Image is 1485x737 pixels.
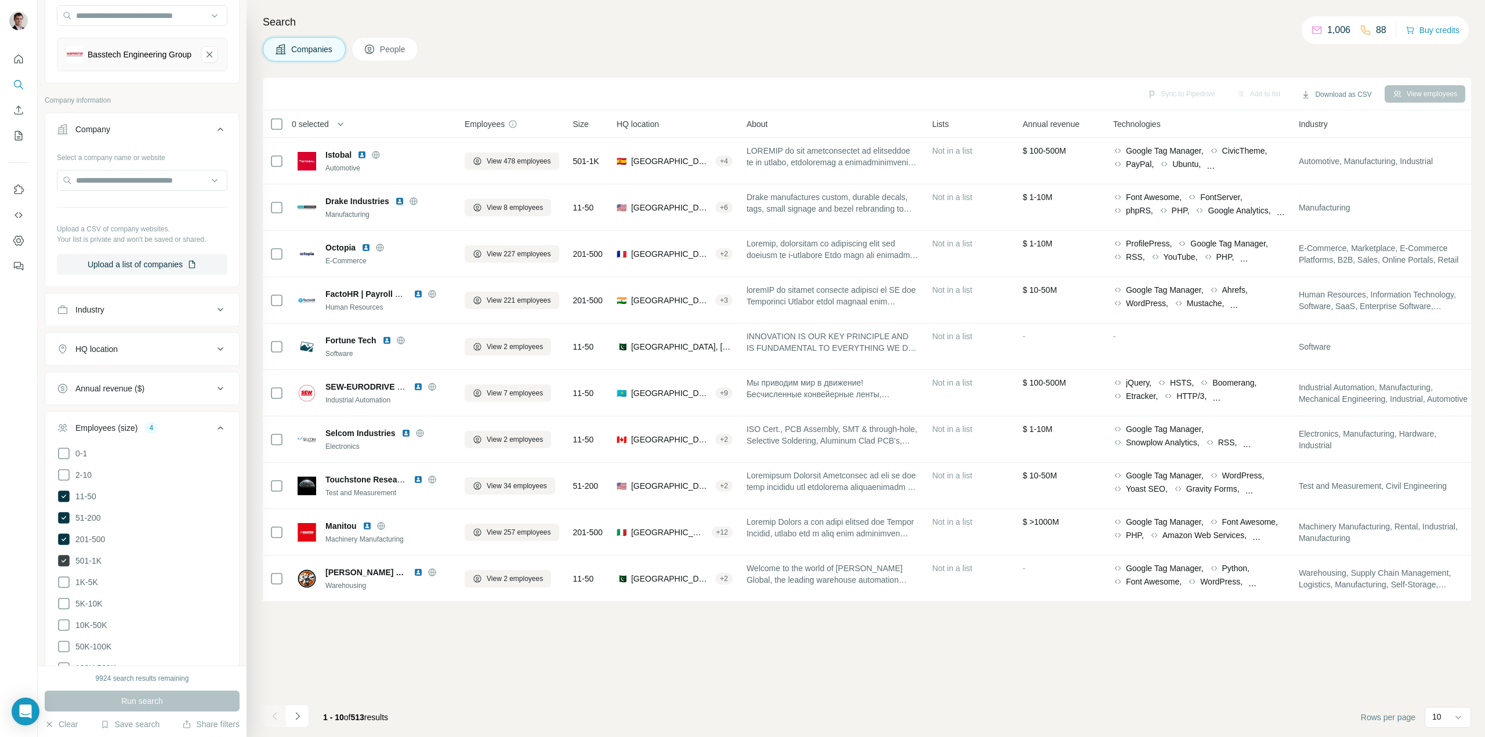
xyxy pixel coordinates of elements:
[96,673,189,684] div: 9924 search results remaining
[712,527,733,538] div: + 12
[631,480,711,492] span: [GEOGRAPHIC_DATA], [US_STATE]
[414,568,423,577] img: LinkedIn logo
[1126,238,1172,249] span: ProfilePress,
[1023,332,1026,341] span: -
[631,434,711,445] span: [GEOGRAPHIC_DATA], [GEOGRAPHIC_DATA]
[932,332,972,341] span: Not in a list
[395,197,404,206] img: LinkedIn logo
[573,248,603,260] span: 201-500
[71,641,111,652] span: 50K-100K
[1376,23,1386,37] p: 88
[1126,251,1145,263] span: RSS,
[325,195,389,207] span: Drake Industries
[573,202,594,213] span: 11-50
[747,191,918,215] span: Drake manufactures custom, durable decals, tags, small signage and bezel rebranding to ensure you...
[747,145,918,168] span: LOREMIP do sit ametconsectet ad elitseddoe te in utlabo, etdoloremag a enimadminimvenia qu nostru...
[715,295,733,306] div: + 3
[1190,238,1268,249] span: Google Tag Manager,
[1170,377,1194,389] span: HSTS,
[325,256,451,266] div: E-Commerce
[45,115,239,148] button: Company
[67,46,83,63] img: Basstech Engineering Group-logo
[12,698,39,725] div: Open Intercom Messenger
[1162,529,1247,541] span: Amazon Web Services,
[1126,145,1204,157] span: Google Tag Manager,
[9,205,28,226] button: Use Surfe API
[465,199,551,216] button: View 8 employees
[57,234,227,245] p: Your list is private and won't be saved or shared.
[932,564,972,573] span: Not in a list
[715,481,733,491] div: + 2
[292,118,329,130] span: 0 selected
[1164,251,1198,263] span: YouTube,
[75,343,118,355] div: HQ location
[1126,297,1168,309] span: WordPress,
[715,202,733,213] div: + 6
[1023,471,1057,480] span: $ 10-50M
[1187,297,1225,309] span: Mustache,
[325,441,451,452] div: Electronics
[325,289,429,299] span: FactoHR | Payroll Software
[487,249,551,259] span: View 227 employees
[1186,483,1240,495] span: Gravity Forms,
[1126,158,1154,170] span: PayPal,
[573,434,594,445] span: 11-50
[573,118,589,130] span: Size
[9,49,28,70] button: Quick start
[932,118,949,130] span: Lists
[325,242,356,253] span: Octopia
[325,567,408,578] span: [PERSON_NAME] Global
[573,295,603,306] span: 201-500
[1126,390,1158,402] span: Etracker,
[465,292,559,309] button: View 221 employees
[325,163,451,173] div: Automotive
[182,718,240,730] button: Share filters
[1432,711,1441,723] p: 10
[1222,516,1278,528] span: Font Awesome,
[71,533,105,545] span: 201-500
[1299,202,1350,213] span: Manufacturing
[1299,289,1470,312] span: Human Resources, Information Technology, Software, SaaS, Enterprise Software, Enterprise Applicat...
[9,179,28,200] button: Use Surfe on LinkedIn
[1327,23,1350,37] p: 1,006
[344,713,351,722] span: of
[45,335,239,363] button: HQ location
[465,338,551,355] button: View 2 employees
[1126,562,1204,574] span: Google Tag Manager,
[932,193,972,202] span: Not in a list
[487,573,543,584] span: View 2 employees
[487,388,543,398] span: View 7 employees
[932,239,972,248] span: Not in a list
[361,243,371,252] img: LinkedIn logo
[325,209,451,220] div: Manufacturing
[325,149,352,161] span: Istobal
[573,155,599,167] span: 501-1K
[1222,470,1265,481] span: WordPress,
[325,580,451,591] div: Warehousing
[1023,193,1052,202] span: $ 1-10M
[932,285,972,295] span: Not in a list
[1299,118,1328,130] span: Industry
[325,427,396,439] span: Selcom Industries
[298,523,316,542] img: Logo of Manitou
[380,43,407,55] span: People
[747,284,918,307] span: loremIP do sitamet consecte adipisci el SE doe Temporinci Utlabor etdol magnaal enim Adminim 8608...
[1299,480,1447,492] span: Test and Measurement, Civil Engineering
[1212,377,1256,389] span: Boomerang,
[1023,424,1052,434] span: $ 1-10M
[631,202,711,213] span: [GEOGRAPHIC_DATA], [US_STATE]
[715,249,733,259] div: + 2
[45,95,240,106] p: Company information
[631,573,711,584] span: [GEOGRAPHIC_DATA], [GEOGRAPHIC_DATA]
[617,295,626,306] span: 🇮🇳
[747,470,918,493] span: Loremipsum Dolorsit Ametconsec ad eli se doe temp incididu utl etdolorema aliquaenimadm ve qui NO...
[573,387,594,399] span: 11-50
[71,576,98,588] span: 1K-5K
[631,387,711,399] span: [GEOGRAPHIC_DATA], [GEOGRAPHIC_DATA]
[487,202,543,213] span: View 8 employees
[487,156,551,166] span: View 478 employees
[1126,576,1182,587] span: Font Awesome,
[325,475,454,484] span: Touchstone Research Laboratory
[291,43,334,55] span: Companies
[75,124,110,135] div: Company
